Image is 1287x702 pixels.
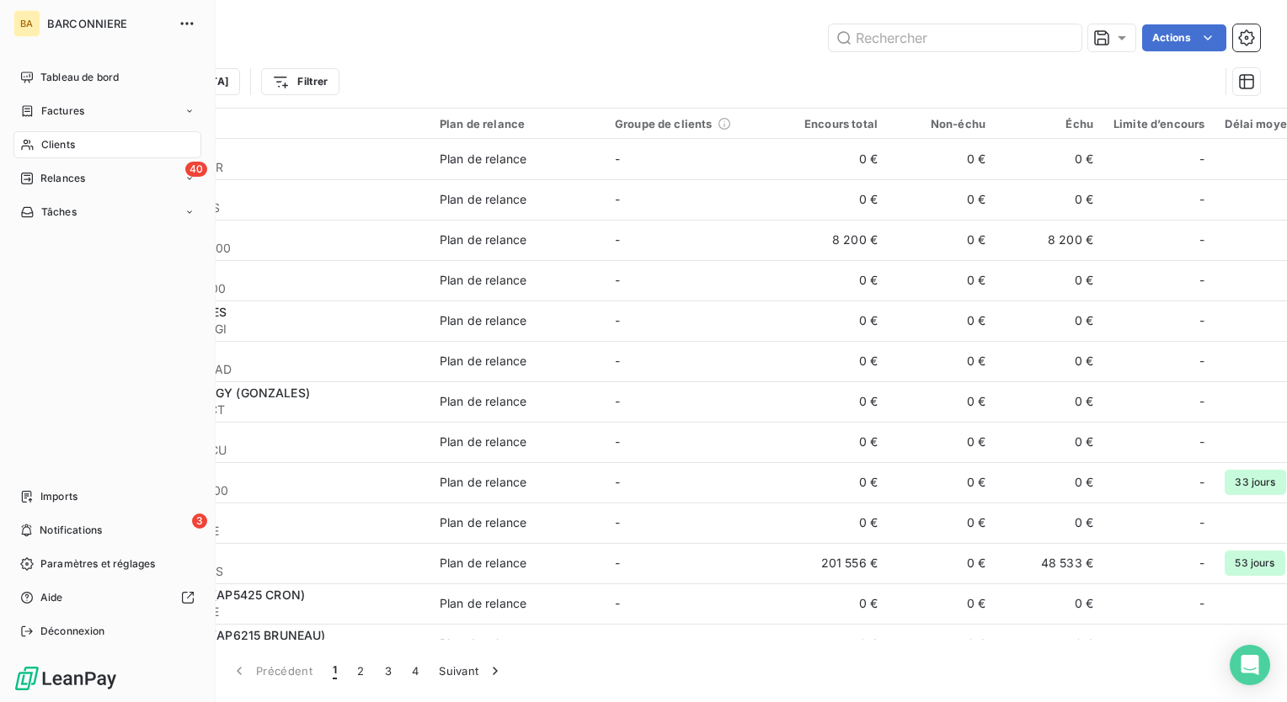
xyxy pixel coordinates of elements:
[996,624,1103,664] td: 0 €
[40,556,155,572] span: Paramètres et réglages
[116,361,419,378] span: 41123249DOALCAD
[615,354,620,368] span: -
[116,402,419,418] span: 41124057CLALECT
[780,260,888,300] td: 0 €
[1199,433,1204,450] span: -
[780,624,888,664] td: 0 €
[116,442,419,459] span: 41124184BAAMICU
[47,17,168,30] span: BARCONNIERE
[333,662,337,679] span: 1
[1199,151,1204,168] span: -
[1225,550,1284,576] span: 53 jours
[615,515,620,529] span: -
[116,159,419,176] span: 41124033CH3PIER
[40,489,77,504] span: Imports
[1199,555,1204,572] span: -
[116,628,326,642] span: APEX ENERGIES (AP6215 BRUNEAU)
[1199,353,1204,370] span: -
[440,231,526,248] div: Plan de relance
[192,513,207,529] span: 3
[615,434,620,449] span: -
[440,433,526,450] div: Plan de relance
[780,179,888,220] td: 0 €
[996,139,1103,179] td: 0 €
[615,192,620,206] span: -
[1142,24,1226,51] button: Actions
[615,313,620,327] span: -
[888,624,996,664] td: 0 €
[780,139,888,179] td: 0 €
[1199,312,1204,329] span: -
[41,104,84,119] span: Factures
[440,474,526,491] div: Plan de relance
[888,260,996,300] td: 0 €
[440,151,526,168] div: Plan de relance
[780,300,888,341] td: 0 €
[888,220,996,260] td: 0 €
[1113,117,1204,130] div: Limite d’encours
[615,394,620,408] span: -
[996,583,1103,624] td: 0 €
[261,68,339,95] button: Filtrer
[888,179,996,220] td: 0 €
[996,341,1103,381] td: 0 €
[1199,595,1204,612] span: -
[116,482,419,499] span: 411AMICUS000000
[888,583,996,624] td: 0 €
[1230,645,1270,685] div: Open Intercom Messenger
[440,272,526,289] div: Plan de relance
[440,595,526,612] div: Plan de relance
[888,139,996,179] td: 0 €
[323,653,347,689] button: 1
[996,179,1103,220] td: 0 €
[440,636,526,652] div: Plan de relance
[375,653,402,689] button: 3
[116,280,419,297] span: 411AEL000000000
[888,503,996,543] td: 0 €
[440,191,526,208] div: Plan de relance
[615,475,620,489] span: -
[888,381,996,422] td: 0 €
[888,300,996,341] td: 0 €
[888,341,996,381] td: 0 €
[221,653,323,689] button: Précédent
[116,199,419,216] span: 41124129SIABFAS
[996,503,1103,543] td: 0 €
[1199,474,1204,491] span: -
[116,604,419,620] span: 41124152SIAPEXE
[780,341,888,381] td: 0 €
[440,353,526,370] div: Plan de relance
[1199,231,1204,248] span: -
[780,583,888,624] td: 0 €
[615,556,620,570] span: -
[1199,272,1204,289] span: -
[440,555,526,572] div: Plan de relance
[41,137,75,152] span: Clients
[780,220,888,260] td: 8 200 €
[185,162,207,177] span: 40
[41,205,77,220] span: Tâches
[615,596,620,610] span: -
[996,462,1103,503] td: 0 €
[615,117,713,130] span: Groupe de clients
[440,117,595,130] div: Plan de relance
[116,563,419,580] span: 411APEXENERGIES
[615,152,620,166] span: -
[13,10,40,37] div: BA
[1225,470,1285,495] span: 33 jours
[1199,636,1204,652] span: -
[996,543,1103,583] td: 48 533 €
[402,653,429,689] button: 4
[429,653,514,689] button: Suivant
[996,220,1103,260] td: 8 200 €
[996,300,1103,341] td: 0 €
[1199,191,1204,208] span: -
[1199,393,1204,410] span: -
[40,70,119,85] span: Tableau de bord
[116,240,419,257] span: 411ACTSOLDEUX00
[888,543,996,583] td: 0 €
[780,503,888,543] td: 0 €
[780,543,888,583] td: 201 556 €
[888,422,996,462] td: 0 €
[440,312,526,329] div: Plan de relance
